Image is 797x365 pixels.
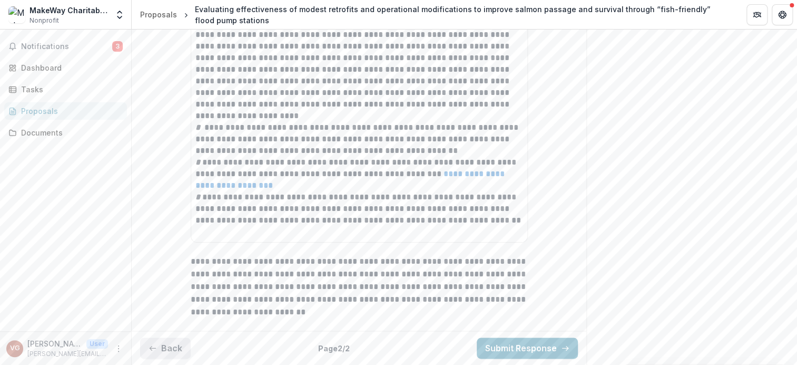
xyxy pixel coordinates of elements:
a: Documents [4,124,127,141]
div: Tasks [21,84,119,95]
p: [PERSON_NAME] [27,338,82,349]
img: MakeWay Charitable Society - Resilient Waters [8,6,25,23]
button: More [112,342,125,355]
p: User [86,339,108,349]
span: Notifications [21,42,112,51]
span: Nonprofit [29,16,59,25]
button: Partners [746,4,768,25]
a: Dashboard [4,59,127,76]
nav: breadcrumb [136,2,734,28]
div: Dashboard [21,62,119,73]
div: MakeWay Charitable Society - Resilient Waters [29,5,108,16]
div: Proposals [21,105,119,117]
button: Submit Response [477,338,578,359]
button: Notifications3 [4,38,127,55]
div: Evaluating effectiveness of modest retrofits and operational modifications to improve salmon pass... [195,4,730,26]
button: Open entity switcher [112,4,127,25]
button: Back [140,338,191,359]
div: Vicki Guzikowski [10,345,20,352]
a: Proposals [4,102,127,120]
div: Proposals [140,9,177,20]
button: Get Help [772,4,793,25]
a: Proposals [136,7,181,22]
div: Documents [21,127,119,138]
a: Tasks [4,81,127,98]
span: 3 [112,41,123,52]
p: Page 2 / 2 [318,343,350,354]
p: [PERSON_NAME][EMAIL_ADDRESS][DOMAIN_NAME] [27,349,108,359]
